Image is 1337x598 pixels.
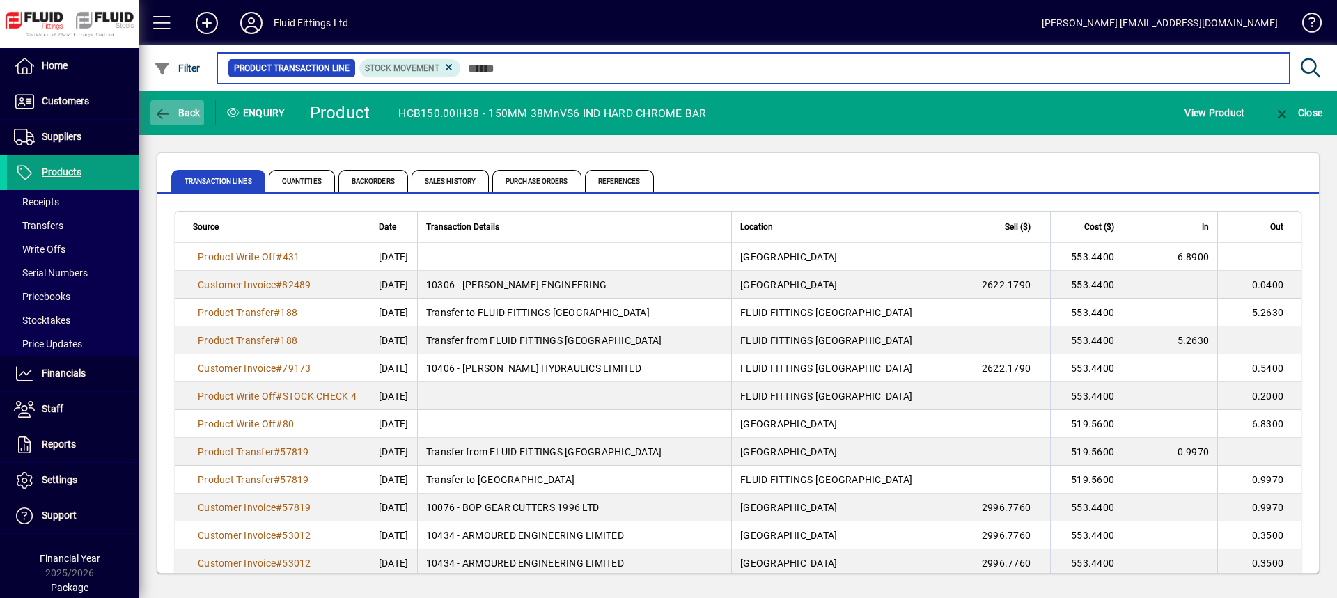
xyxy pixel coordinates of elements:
[1084,219,1114,235] span: Cost ($)
[193,249,304,265] a: Product Write Off#431
[198,279,276,290] span: Customer Invoice
[198,558,276,569] span: Customer Invoice
[740,558,837,569] span: [GEOGRAPHIC_DATA]
[740,307,912,318] span: FLUID FITTINGS [GEOGRAPHIC_DATA]
[282,502,311,513] span: 57819
[1050,326,1134,354] td: 553.4400
[276,363,282,374] span: #
[1252,474,1284,485] span: 0.9970
[7,237,139,261] a: Write Offs
[193,472,314,487] a: Product Transfer#57819
[310,102,370,124] div: Product
[42,131,81,142] span: Suppliers
[412,170,489,192] span: Sales History
[370,243,417,271] td: [DATE]
[1252,530,1284,541] span: 0.3500
[14,244,65,255] span: Write Offs
[193,219,219,235] span: Source
[1184,102,1244,124] span: View Product
[1042,12,1278,34] div: [PERSON_NAME] [EMAIL_ADDRESS][DOMAIN_NAME]
[274,335,280,346] span: #
[14,196,59,207] span: Receipts
[276,279,282,290] span: #
[14,291,70,302] span: Pricebooks
[1050,271,1134,299] td: 553.4400
[171,170,265,192] span: Transaction Lines
[154,63,201,74] span: Filter
[1050,382,1134,410] td: 553.4400
[154,107,201,118] span: Back
[14,315,70,326] span: Stocktakes
[150,56,204,81] button: Filter
[42,368,86,379] span: Financials
[398,102,706,125] div: HCB150.00IH38 - 150MM 38MnVS6 IND HARD CHROME BAR
[740,335,912,346] span: FLUID FITTINGS [GEOGRAPHIC_DATA]
[280,307,297,318] span: 188
[274,307,280,318] span: #
[42,474,77,485] span: Settings
[1270,100,1326,125] button: Close
[976,219,1043,235] div: Sell ($)
[1274,107,1322,118] span: Close
[1252,502,1284,513] span: 0.9970
[193,361,316,376] a: Customer Invoice#79173
[1270,219,1283,235] span: Out
[1252,418,1284,430] span: 6.8300
[7,392,139,427] a: Staff
[193,500,316,515] a: Customer Invoice#57819
[282,530,311,541] span: 53012
[417,326,731,354] td: Transfer from FLUID FITTINGS [GEOGRAPHIC_DATA]
[417,466,731,494] td: Transfer to [GEOGRAPHIC_DATA]
[42,510,77,521] span: Support
[282,279,311,290] span: 82489
[967,354,1050,382] td: 2622.1790
[193,444,314,459] a: Product Transfer#57819
[51,582,88,593] span: Package
[198,363,276,374] span: Customer Invoice
[1252,558,1284,569] span: 0.3500
[7,463,139,498] a: Settings
[1050,521,1134,549] td: 553.4400
[276,530,282,541] span: #
[370,494,417,521] td: [DATE]
[740,530,837,541] span: [GEOGRAPHIC_DATA]
[1050,494,1134,521] td: 553.4400
[150,100,204,125] button: Back
[1178,251,1210,262] span: 6.8900
[370,549,417,577] td: [DATE]
[417,354,731,382] td: 10406 - [PERSON_NAME] HYDRAULICS LIMITED
[276,502,282,513] span: #
[1292,3,1320,48] a: Knowledge Base
[139,100,216,125] app-page-header-button: Back
[7,427,139,462] a: Reports
[7,356,139,391] a: Financials
[14,338,82,349] span: Price Updates
[274,446,280,457] span: #
[42,60,68,71] span: Home
[967,271,1050,299] td: 2622.1790
[7,308,139,332] a: Stocktakes
[7,332,139,356] a: Price Updates
[370,271,417,299] td: [DATE]
[274,474,280,485] span: #
[740,219,773,235] span: Location
[234,61,350,75] span: Product Transaction Line
[269,170,335,192] span: Quantities
[1259,100,1337,125] app-page-header-button: Close enquiry
[276,418,282,430] span: #
[740,251,837,262] span: [GEOGRAPHIC_DATA]
[740,418,837,430] span: [GEOGRAPHIC_DATA]
[417,438,731,466] td: Transfer from FLUID FITTINGS [GEOGRAPHIC_DATA]
[370,382,417,410] td: [DATE]
[1005,219,1031,235] span: Sell ($)
[417,549,731,577] td: 10434 - ARMOURED ENGINEERING LIMITED
[280,335,297,346] span: 188
[1050,243,1134,271] td: 553.4400
[1050,549,1134,577] td: 553.4400
[283,418,295,430] span: 80
[193,556,316,571] a: Customer Invoice#53012
[7,120,139,155] a: Suppliers
[967,549,1050,577] td: 2996.7760
[193,528,316,543] a: Customer Invoice#53012
[283,391,357,402] span: STOCK CHECK 4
